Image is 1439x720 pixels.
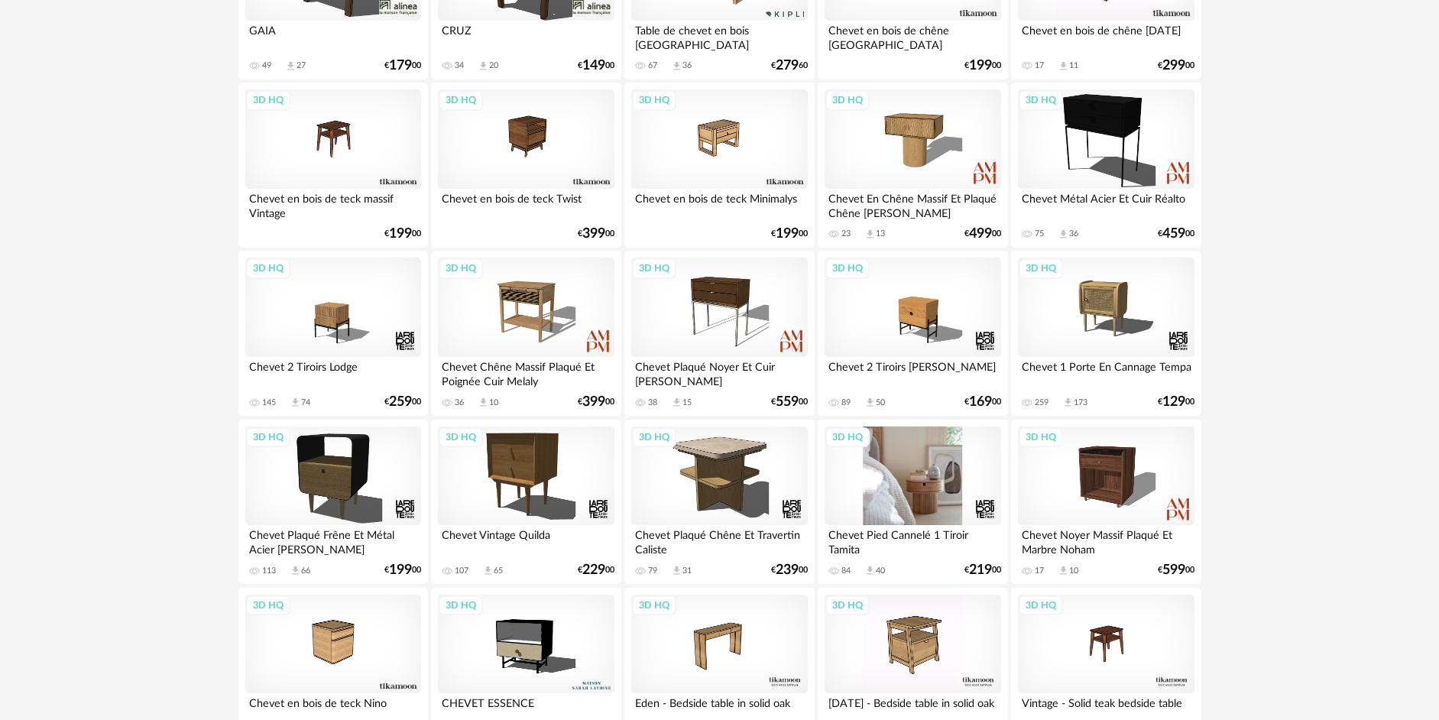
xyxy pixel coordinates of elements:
[582,60,605,71] span: 149
[431,420,621,585] a: 3D HQ Chevet Vintage Quilda 107 Download icon 65 €22900
[389,565,412,576] span: 199
[964,397,1001,407] div: € 00
[438,357,614,388] div: Chevet Chêne Massif Plaqué Et Poignée Cuir Melaly
[776,229,799,239] span: 199
[1162,397,1185,407] span: 129
[825,90,870,110] div: 3D HQ
[1035,60,1044,71] div: 17
[876,566,885,576] div: 40
[818,251,1007,416] a: 3D HQ Chevet 2 Tiroirs [PERSON_NAME] 89 Download icon 50 €16900
[1035,397,1048,408] div: 259
[389,60,412,71] span: 179
[624,83,814,248] a: 3D HQ Chevet en bois de teck Minimalys €19900
[262,566,276,576] div: 113
[1158,60,1194,71] div: € 00
[1069,60,1078,71] div: 11
[245,357,421,388] div: Chevet 2 Tiroirs Lodge
[439,90,483,110] div: 3D HQ
[771,565,808,576] div: € 00
[431,251,621,416] a: 3D HQ Chevet Chêne Massif Plaqué Et Poignée Cuir Melaly 36 Download icon 10 €39900
[841,229,851,239] div: 23
[582,229,605,239] span: 399
[682,397,692,408] div: 15
[439,427,483,447] div: 3D HQ
[1019,90,1063,110] div: 3D HQ
[290,397,301,408] span: Download icon
[285,60,297,72] span: Download icon
[1018,357,1194,388] div: Chevet 1 Porte En Cannage Tempa
[964,60,1001,71] div: € 00
[682,60,692,71] div: 36
[825,21,1000,51] div: Chevet en bois de chêne [GEOGRAPHIC_DATA]
[771,397,808,407] div: € 00
[825,525,1000,556] div: Chevet Pied Cannelé 1 Tiroir Tamita
[478,397,489,408] span: Download icon
[1058,60,1069,72] span: Download icon
[384,229,421,239] div: € 00
[648,397,657,408] div: 38
[825,189,1000,219] div: Chevet En Chêne Massif Et Plaqué Chêne [PERSON_NAME]
[582,397,605,407] span: 399
[438,525,614,556] div: Chevet Vintage Quilda
[864,565,876,576] span: Download icon
[631,357,807,388] div: Chevet Plaqué Noyer Et Cuir [PERSON_NAME]
[876,229,885,239] div: 13
[489,397,498,408] div: 10
[384,565,421,576] div: € 00
[632,427,676,447] div: 3D HQ
[494,566,503,576] div: 65
[301,397,310,408] div: 74
[631,189,807,219] div: Chevet en bois de teck Minimalys
[1019,595,1063,615] div: 3D HQ
[301,566,310,576] div: 66
[671,397,682,408] span: Download icon
[297,60,306,71] div: 27
[682,566,692,576] div: 31
[1058,229,1069,240] span: Download icon
[876,397,885,408] div: 50
[841,397,851,408] div: 89
[384,60,421,71] div: € 00
[245,21,421,51] div: GAIA
[671,60,682,72] span: Download icon
[1011,420,1201,585] a: 3D HQ Chevet Noyer Massif Plaqué Et Marbre Noham 17 Download icon 10 €59900
[431,83,621,248] a: 3D HQ Chevet en bois de teck Twist €39900
[245,189,421,219] div: Chevet en bois de teck massif Vintage
[648,60,657,71] div: 67
[262,60,271,71] div: 49
[1018,189,1194,219] div: Chevet Métal Acier Et Cuir Réalto
[631,525,807,556] div: Chevet Plaqué Chêne Et Travertin Caliste
[771,60,808,71] div: € 60
[238,83,428,248] a: 3D HQ Chevet en bois de teck massif Vintage €19900
[624,420,814,585] a: 3D HQ Chevet Plaqué Chêne Et Travertin Caliste 79 Download icon 31 €23900
[1162,229,1185,239] span: 459
[964,229,1001,239] div: € 00
[262,397,276,408] div: 145
[1011,83,1201,248] a: 3D HQ Chevet Métal Acier Et Cuir Réalto 75 Download icon 36 €45900
[1018,525,1194,556] div: Chevet Noyer Massif Plaqué Et Marbre Noham
[841,566,851,576] div: 84
[1162,565,1185,576] span: 599
[238,420,428,585] a: 3D HQ Chevet Plaqué Frêne Et Métal Acier [PERSON_NAME] 113 Download icon 66 €19900
[1035,229,1044,239] div: 75
[969,397,992,407] span: 169
[1035,566,1044,576] div: 17
[389,229,412,239] span: 199
[578,565,614,576] div: € 00
[1069,566,1078,576] div: 10
[1011,251,1201,416] a: 3D HQ Chevet 1 Porte En Cannage Tempa 259 Download icon 173 €12900
[438,21,614,51] div: CRUZ
[489,60,498,71] div: 20
[671,565,682,576] span: Download icon
[632,595,676,615] div: 3D HQ
[1158,397,1194,407] div: € 00
[825,357,1000,388] div: Chevet 2 Tiroirs [PERSON_NAME]
[389,397,412,407] span: 259
[578,397,614,407] div: € 00
[246,595,290,615] div: 3D HQ
[1018,21,1194,51] div: Chevet en bois de chêne [DATE]
[969,229,992,239] span: 499
[482,565,494,576] span: Download icon
[478,60,489,72] span: Download icon
[455,566,468,576] div: 107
